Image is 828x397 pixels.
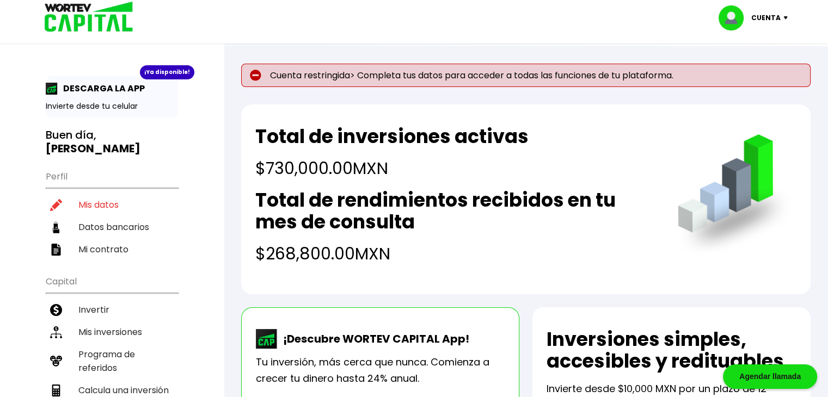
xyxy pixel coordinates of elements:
ul: Perfil [46,164,178,260]
img: icon-down [781,16,795,20]
h2: Inversiones simples, accesibles y redituables [547,328,796,372]
img: invertir-icon.b3b967d7.svg [50,304,62,316]
p: Tu inversión, más cerca que nunca. Comienza a crecer tu dinero hasta 24% anual. [256,354,505,387]
b: [PERSON_NAME] [46,141,140,156]
img: profile-image [719,5,751,30]
img: error-circle.027baa21.svg [250,70,261,81]
p: ¡Descubre WORTEV CAPITAL App! [278,331,469,347]
p: DESCARGA LA APP [58,82,145,95]
h2: Total de rendimientos recibidos en tu mes de consulta [255,189,656,233]
a: Invertir [46,299,178,321]
img: inversiones-icon.6695dc30.svg [50,326,62,338]
p: Cuenta [751,10,781,26]
img: calculadora-icon.17d418c4.svg [50,384,62,396]
a: Programa de referidos [46,343,178,379]
img: recomiendanos-icon.9b8e9327.svg [50,355,62,367]
img: grafica.516fef24.png [673,134,796,258]
h4: $268,800.00 MXN [255,241,656,266]
img: editar-icon.952d3147.svg [50,199,62,211]
img: wortev-capital-app-icon [256,329,278,349]
h4: $730,000.00 MXN [255,156,529,181]
img: datos-icon.10cf9172.svg [50,221,62,233]
div: Agendar llamada [723,364,817,389]
img: contrato-icon.f2db500c.svg [50,244,62,256]
a: Mi contrato [46,238,178,260]
h3: Buen día, [46,128,178,156]
p: Invierte desde tu celular [46,101,178,112]
h2: Total de inversiones activas [255,126,529,147]
p: Cuenta restringida> Completa tus datos para acceder a todas las funciones de tu plataforma. [241,64,811,87]
div: ¡Ya disponible! [140,65,194,79]
a: Mis datos [46,194,178,216]
img: app-icon [46,83,58,95]
a: Datos bancarios [46,216,178,238]
a: Mis inversiones [46,321,178,343]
